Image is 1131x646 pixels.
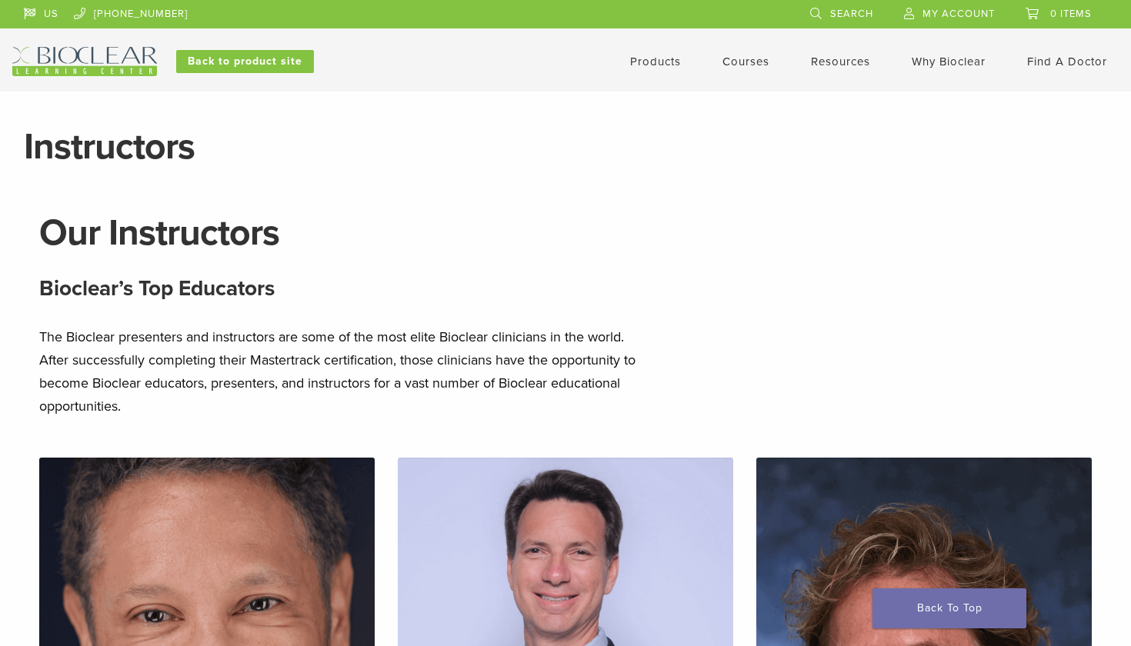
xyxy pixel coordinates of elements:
a: Back To Top [872,588,1026,628]
h3: Bioclear’s Top Educators [39,270,1092,307]
p: The Bioclear presenters and instructors are some of the most elite Bioclear clinicians in the wor... [39,325,655,418]
a: Products [630,55,681,68]
a: Find A Doctor [1027,55,1107,68]
a: Courses [722,55,769,68]
a: Why Bioclear [912,55,986,68]
span: 0 items [1050,8,1092,20]
img: Bioclear [12,47,157,76]
span: Search [830,8,873,20]
a: Back to product site [176,50,314,73]
h1: Instructors [24,128,1107,165]
a: Resources [811,55,870,68]
h1: Our Instructors [39,215,1092,251]
span: My Account [922,8,995,20]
